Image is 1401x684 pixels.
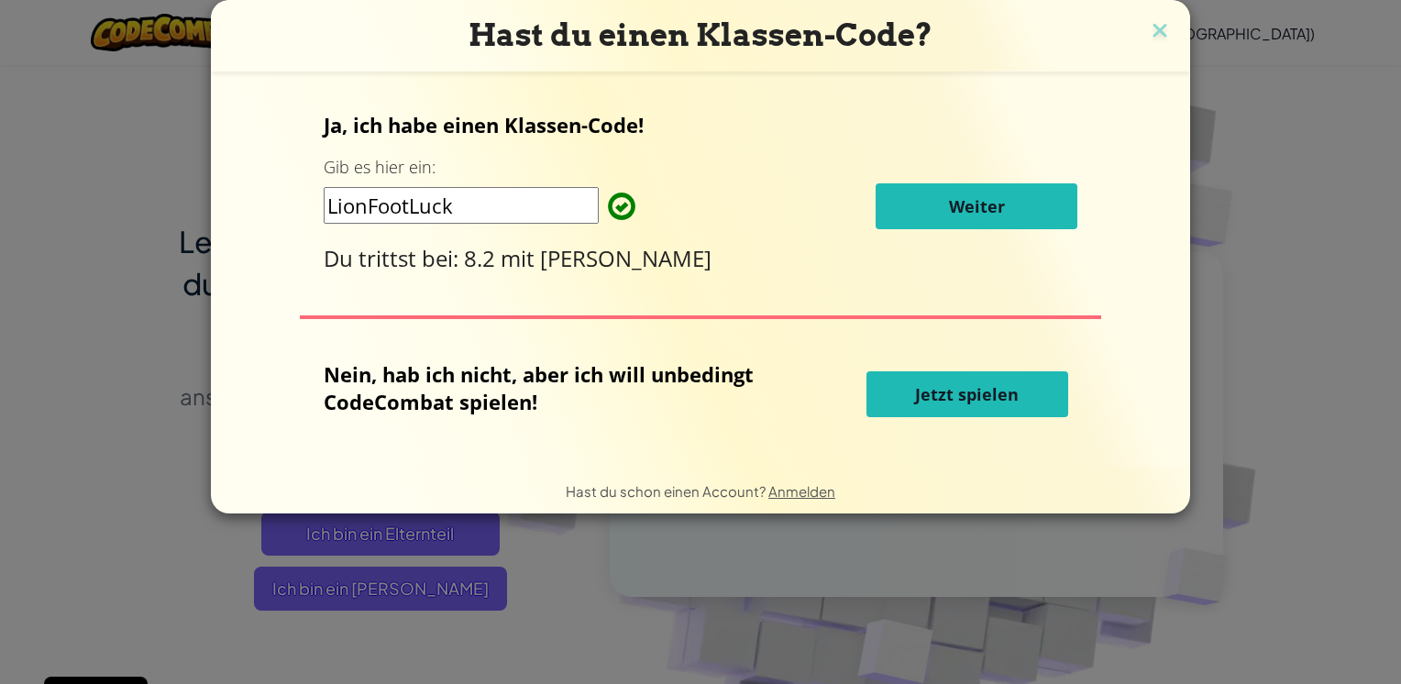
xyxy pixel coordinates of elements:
button: Jetzt spielen [866,371,1068,417]
span: Weiter [949,195,1005,217]
span: Hast du schon einen Account? [566,482,768,500]
span: Hast du einen Klassen-Code? [469,17,932,53]
span: Du trittst bei: [324,243,464,273]
span: Jetzt spielen [915,383,1019,405]
span: [PERSON_NAME] [540,243,712,273]
span: mit [501,243,540,273]
a: Anmelden [768,482,835,500]
p: Ja, ich habe einen Klassen-Code! [324,111,1077,138]
p: Nein, hab ich nicht, aber ich will unbedingt CodeCombat spielen! [324,360,766,415]
button: Weiter [876,183,1077,229]
img: close icon [1148,18,1172,46]
span: 8.2 [464,243,501,273]
label: Gib es hier ein: [324,156,436,179]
